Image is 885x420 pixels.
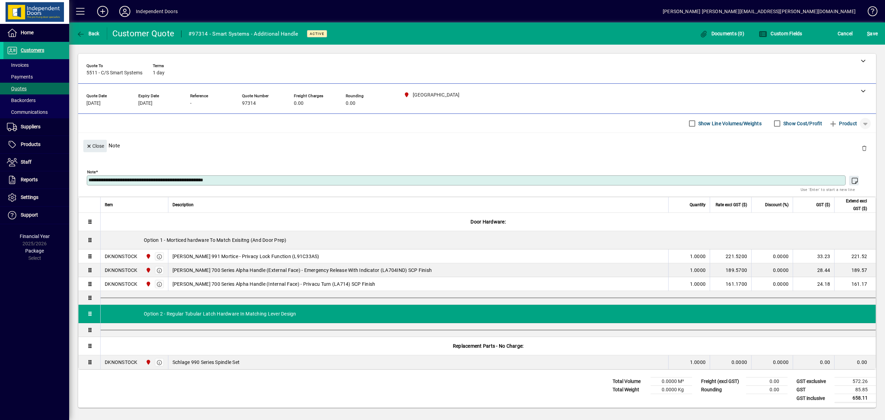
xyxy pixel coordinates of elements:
[190,101,192,106] span: -
[3,24,69,42] a: Home
[310,31,324,36] span: Active
[834,355,876,369] td: 0.00
[3,207,69,224] a: Support
[867,31,870,36] span: S
[698,386,746,394] td: Rounding
[793,249,834,263] td: 33.23
[101,337,876,355] div: Replacement Parts - No Charge:
[3,136,69,153] a: Products
[21,47,44,53] span: Customers
[7,86,27,91] span: Quotes
[92,5,114,18] button: Add
[867,28,878,39] span: ave
[793,277,834,291] td: 24.18
[86,101,101,106] span: [DATE]
[87,170,96,174] mat-label: Note
[173,253,319,260] span: [PERSON_NAME] 991 Mortice - Privacy Lock Function (L91C33AS)
[714,359,747,366] div: 0.0000
[7,62,29,68] span: Invoices
[112,28,175,39] div: Customer Quote
[757,27,804,40] button: Custom Fields
[838,28,853,39] span: Cancel
[173,267,432,274] span: [PERSON_NAME] 700 Series Alpha Handle (External Face) - Emergency Release With Indicator (LA704IN...
[21,30,34,35] span: Home
[609,377,651,386] td: Total Volume
[793,355,834,369] td: 0.00
[690,201,706,209] span: Quantity
[21,194,38,200] span: Settings
[173,359,240,366] span: Schlage 990 Series Spindle Set
[3,71,69,83] a: Payments
[863,1,876,24] a: Knowledge Base
[856,145,873,151] app-page-header-button: Delete
[751,355,793,369] td: 0.0000
[834,277,876,291] td: 161.17
[690,281,706,287] span: 1.0000
[173,201,194,209] span: Description
[136,6,178,17] div: Independent Doors
[83,140,107,152] button: Close
[698,377,746,386] td: Freight (excl GST)
[105,359,138,366] div: DKNONSTOCK
[801,185,855,193] mat-hint: Use 'Enter' to start a new line
[21,159,31,165] span: Staff
[3,106,69,118] a: Communications
[188,28,298,39] div: #97314 - Smart Systems - Additional Handle
[746,377,788,386] td: 0.00
[663,6,856,17] div: [PERSON_NAME] [PERSON_NAME][EMAIL_ADDRESS][PERSON_NAME][DOMAIN_NAME]
[3,171,69,189] a: Reports
[144,253,152,260] span: Christchurch
[834,263,876,277] td: 189.57
[793,386,835,394] td: GST
[346,101,355,106] span: 0.00
[3,189,69,206] a: Settings
[839,197,867,212] span: Extend excl GST ($)
[714,281,747,287] div: 161.1700
[751,249,793,263] td: 0.0000
[101,231,876,249] div: Option 1 - Morticed hardware To Match Exisitng (And Door Prep)
[144,280,152,288] span: Christchurch
[782,120,822,127] label: Show Cost/Profit
[105,267,138,274] div: DKNONSTOCK
[144,266,152,274] span: Christchurch
[714,267,747,274] div: 189.5700
[699,31,744,36] span: Documents (0)
[816,201,830,209] span: GST ($)
[76,31,100,36] span: Back
[716,201,747,209] span: Rate excl GST ($)
[20,234,50,239] span: Financial Year
[751,277,793,291] td: 0.0000
[3,118,69,136] a: Suppliers
[826,117,860,130] button: Product
[690,253,706,260] span: 1.0000
[21,212,38,218] span: Support
[793,377,835,386] td: GST exclusive
[829,118,857,129] span: Product
[690,359,706,366] span: 1.0000
[7,109,48,115] span: Communications
[651,386,692,394] td: 0.0000 Kg
[78,133,876,158] div: Note
[144,358,152,366] span: Christchurch
[697,120,762,127] label: Show Line Volumes/Weights
[698,27,746,40] button: Documents (0)
[21,177,38,182] span: Reports
[21,124,40,129] span: Suppliers
[114,5,136,18] button: Profile
[86,70,142,76] span: 5511 - C/S Smart Systems
[105,253,138,260] div: DKNONSTOCK
[690,267,706,274] span: 1.0000
[835,394,876,403] td: 658.11
[82,143,109,149] app-page-header-button: Close
[69,27,107,40] app-page-header-button: Back
[835,377,876,386] td: 572.26
[242,101,256,106] span: 97314
[7,74,33,80] span: Payments
[101,305,876,323] div: Option 2 - Regular Tubular Latch Hardware In Matching Lever Design
[173,281,375,287] span: [PERSON_NAME] 700 Series Alpha Handle (Internal Face) - Privacu Turn (LA714) SCP Finish
[86,140,104,152] span: Close
[751,263,793,277] td: 0.0000
[856,140,873,156] button: Delete
[651,377,692,386] td: 0.0000 M³
[294,101,304,106] span: 0.00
